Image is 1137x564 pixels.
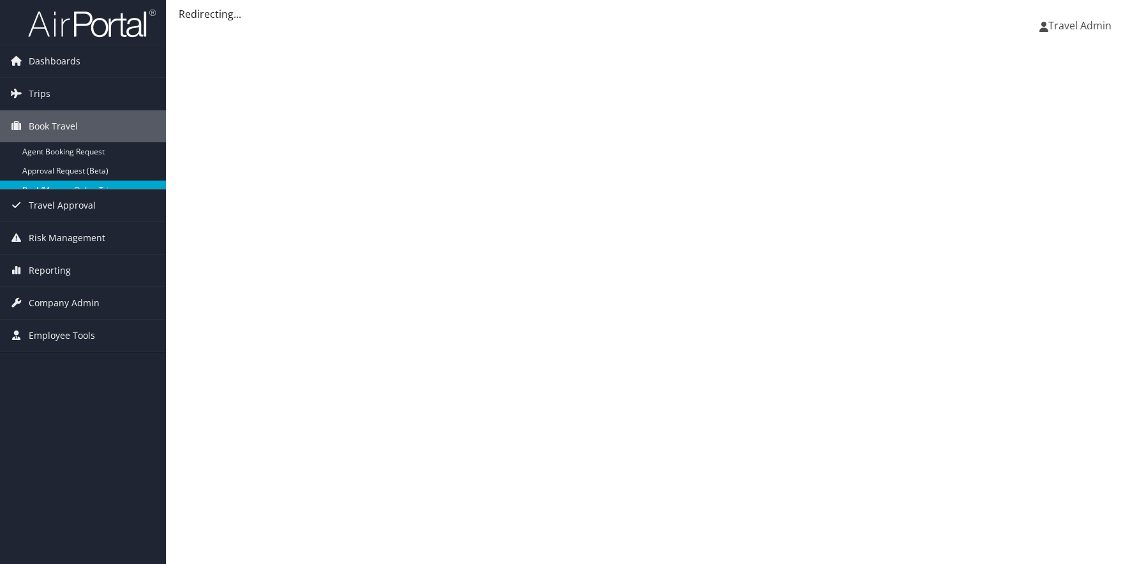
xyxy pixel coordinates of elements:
span: Book Travel [29,110,78,142]
a: Travel Admin [1039,6,1124,45]
span: Reporting [29,255,71,286]
span: Employee Tools [29,320,95,352]
span: Risk Management [29,222,105,254]
span: Trips [29,78,50,110]
span: Travel Admin [1048,19,1111,33]
div: Redirecting... [179,6,1124,22]
img: airportal-logo.png [28,8,156,38]
span: Travel Approval [29,189,96,221]
span: Company Admin [29,287,100,319]
span: Dashboards [29,45,80,77]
